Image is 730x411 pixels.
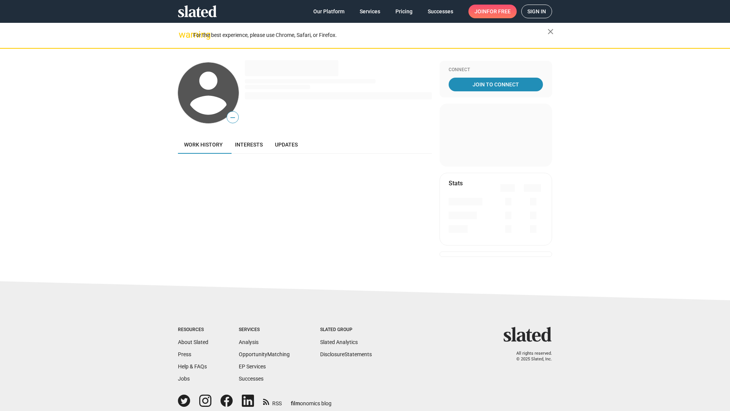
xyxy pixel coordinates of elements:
span: Sign in [527,5,546,18]
a: EP Services [239,363,266,370]
a: filmonomics blog [291,394,332,407]
a: Join To Connect [449,78,543,91]
a: Jobs [178,376,190,382]
a: Updates [269,135,304,154]
a: DisclosureStatements [320,351,372,357]
p: All rights reserved. © 2025 Slated, Inc. [508,351,552,362]
span: Work history [184,142,223,148]
span: Join [474,5,511,18]
a: Joinfor free [468,5,517,18]
a: Help & FAQs [178,363,207,370]
span: Updates [275,142,298,148]
a: Successes [422,5,459,18]
div: Slated Group [320,327,372,333]
mat-icon: warning [179,30,188,39]
span: Pricing [395,5,413,18]
a: Our Platform [307,5,351,18]
a: Work history [178,135,229,154]
a: Successes [239,376,263,382]
a: Sign in [521,5,552,18]
span: Successes [428,5,453,18]
span: — [227,113,238,123]
mat-icon: close [546,27,555,36]
span: for free [487,5,511,18]
div: Resources [178,327,208,333]
a: Services [354,5,386,18]
a: Slated Analytics [320,339,358,345]
span: Interests [235,142,263,148]
a: About Slated [178,339,208,345]
span: Services [360,5,380,18]
a: Analysis [239,339,259,345]
span: Our Platform [313,5,344,18]
mat-card-title: Stats [449,179,463,187]
span: Join To Connect [450,78,541,91]
a: Press [178,351,191,357]
div: Services [239,327,290,333]
div: Connect [449,67,543,73]
span: film [291,400,300,406]
a: Interests [229,135,269,154]
a: Pricing [389,5,419,18]
div: For the best experience, please use Chrome, Safari, or Firefox. [193,30,547,40]
a: OpportunityMatching [239,351,290,357]
a: RSS [263,395,282,407]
